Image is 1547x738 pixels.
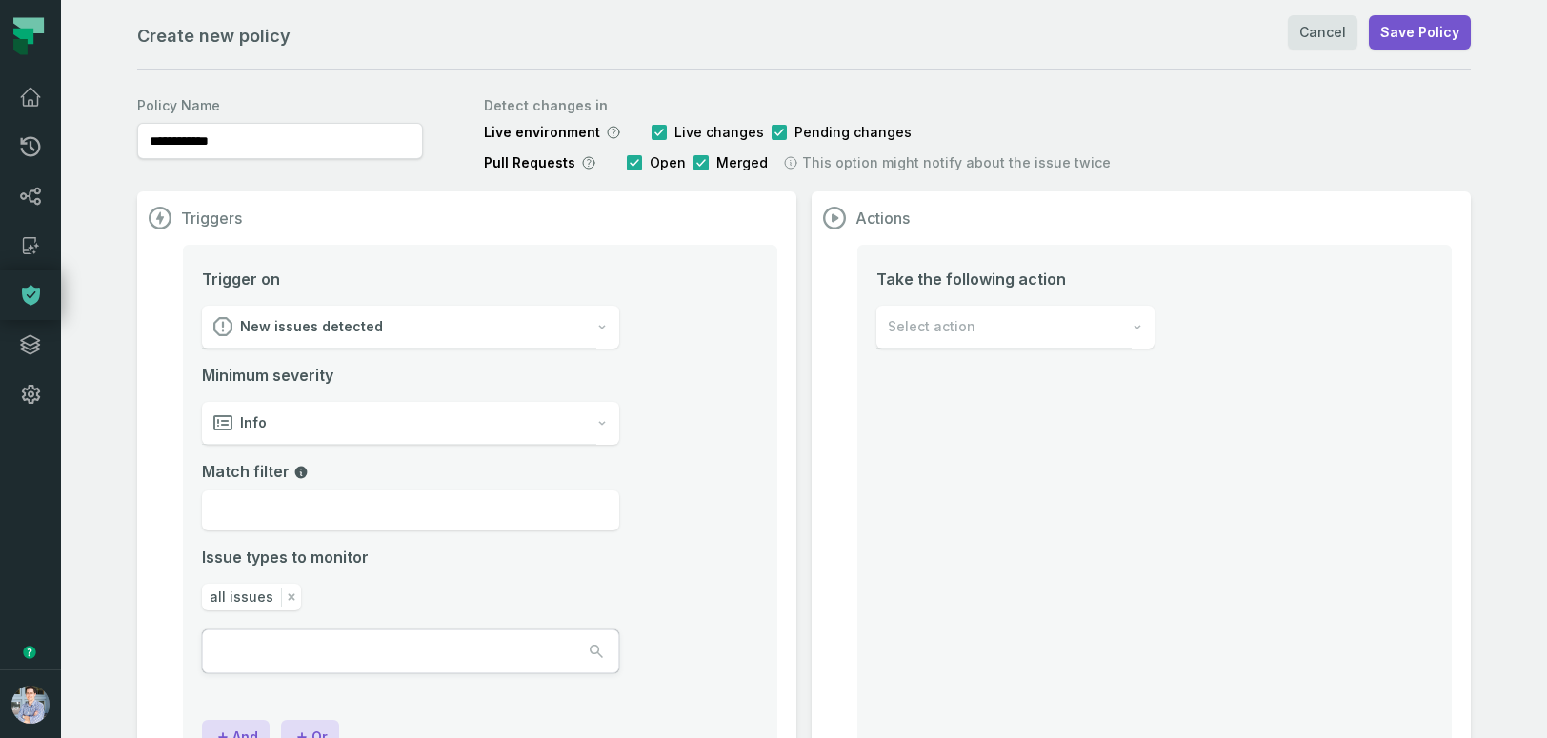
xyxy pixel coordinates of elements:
img: avatar of Alon Nafta [11,686,50,724]
span: Match filter [202,462,309,481]
span: Select action [888,317,975,336]
span: Issue types to monitor [202,546,369,568]
button: Select action [876,306,1155,349]
span: Trigger on [202,268,280,290]
span: Live changes [674,123,764,142]
span: Open [650,153,686,172]
span: New issues detected [240,317,383,336]
h1: Create new policy [137,23,291,50]
label: Match filter field [202,460,619,483]
label: Detect changes in [484,96,1111,115]
span: Pull Requests [484,153,575,172]
span: Live environment [484,123,600,142]
span: Info [240,413,267,432]
button: Save Policy [1369,15,1471,50]
a: Cancel [1288,15,1357,50]
div: Tooltip anchor [21,644,38,661]
input: Match filter field [202,490,619,530]
h1: Triggers [181,209,242,228]
span: This option might notify about the issue twice [802,153,1111,172]
button: New issues detected [202,306,619,349]
span: Merged [716,153,768,172]
span: Pending changes [794,123,912,142]
span: all issues [210,588,273,607]
button: Info [202,402,619,445]
label: Policy Name [137,96,423,115]
span: Minimum severity [202,364,619,387]
span: Take the following action [876,268,1155,290]
h1: Actions [855,209,910,228]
